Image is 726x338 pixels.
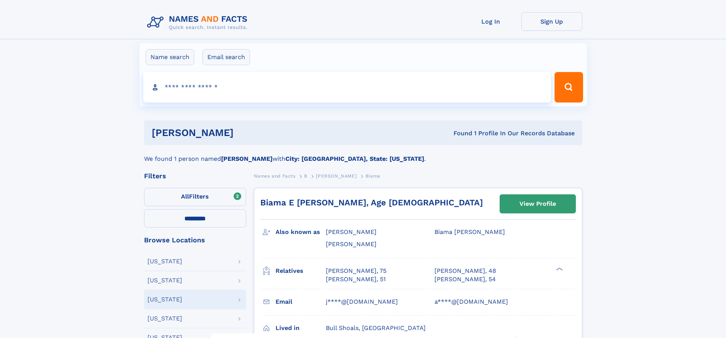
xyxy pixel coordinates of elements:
h3: Also known as [276,226,326,239]
span: Biama [365,173,380,179]
a: [PERSON_NAME], 51 [326,275,386,284]
span: B [304,173,308,179]
h3: Lived in [276,322,326,335]
div: [US_STATE] [147,258,182,264]
div: [US_STATE] [147,316,182,322]
span: Bull Shoals, [GEOGRAPHIC_DATA] [326,324,426,332]
a: [PERSON_NAME], 48 [434,267,496,275]
div: [US_STATE] [147,277,182,284]
label: Name search [146,49,194,65]
div: Filters [144,173,246,179]
span: [PERSON_NAME] [326,240,377,248]
div: Found 1 Profile In Our Records Database [343,129,575,138]
div: ❯ [554,266,563,271]
div: View Profile [519,195,556,213]
b: City: [GEOGRAPHIC_DATA], State: [US_STATE] [285,155,424,162]
span: Biama [PERSON_NAME] [434,228,505,235]
label: Filters [144,188,246,206]
div: [US_STATE] [147,296,182,303]
label: Email search [202,49,250,65]
button: Search Button [555,72,583,103]
h1: [PERSON_NAME] [152,128,344,138]
a: [PERSON_NAME], 75 [326,267,386,275]
span: [PERSON_NAME] [326,228,377,235]
div: We found 1 person named with . [144,145,582,163]
input: search input [143,72,551,103]
a: Log In [460,12,521,31]
h3: Email [276,295,326,308]
a: View Profile [500,195,575,213]
b: [PERSON_NAME] [221,155,272,162]
span: [PERSON_NAME] [316,173,357,179]
a: [PERSON_NAME] [316,171,357,181]
h3: Relatives [276,264,326,277]
a: Names and Facts [254,171,296,181]
div: Browse Locations [144,237,246,243]
span: All [181,193,189,200]
img: Logo Names and Facts [144,12,254,33]
a: [PERSON_NAME], 54 [434,275,496,284]
a: B [304,171,308,181]
a: Sign Up [521,12,582,31]
a: Biama E [PERSON_NAME], Age [DEMOGRAPHIC_DATA] [260,198,483,207]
